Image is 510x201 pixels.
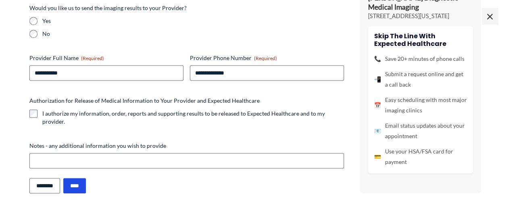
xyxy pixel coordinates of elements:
[42,110,344,126] label: I authorize my information, order, reports and supporting results to be released to Expected Heal...
[29,97,260,105] legend: Authorization for Release of Medical Information to Your Provider and Expected Healthcare
[374,126,381,136] span: 📧
[482,8,498,24] span: ×
[254,55,277,61] span: (Required)
[374,146,467,167] li: Use your HSA/FSA card for payment
[42,30,344,38] label: No
[374,54,381,64] span: 📞
[42,17,344,25] label: Yes
[374,120,467,141] li: Email status updates about your appointment
[368,12,473,20] p: [STREET_ADDRESS][US_STATE]
[374,95,467,116] li: Easy scheduling with most major imaging clinics
[374,151,381,162] span: 💳
[374,100,381,110] span: 📅
[190,54,344,62] label: Provider Phone Number
[29,142,344,150] label: Notes - any additional information you wish to provide
[29,54,183,62] label: Provider Full Name
[81,55,104,61] span: (Required)
[374,32,467,47] h4: Skip the line with Expected Healthcare
[374,54,467,64] li: Save 20+ minutes of phone calls
[374,69,467,90] li: Submit a request online and get a call back
[374,74,381,85] span: 📲
[29,4,187,12] legend: Would you like us to send the imaging results to your Provider?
